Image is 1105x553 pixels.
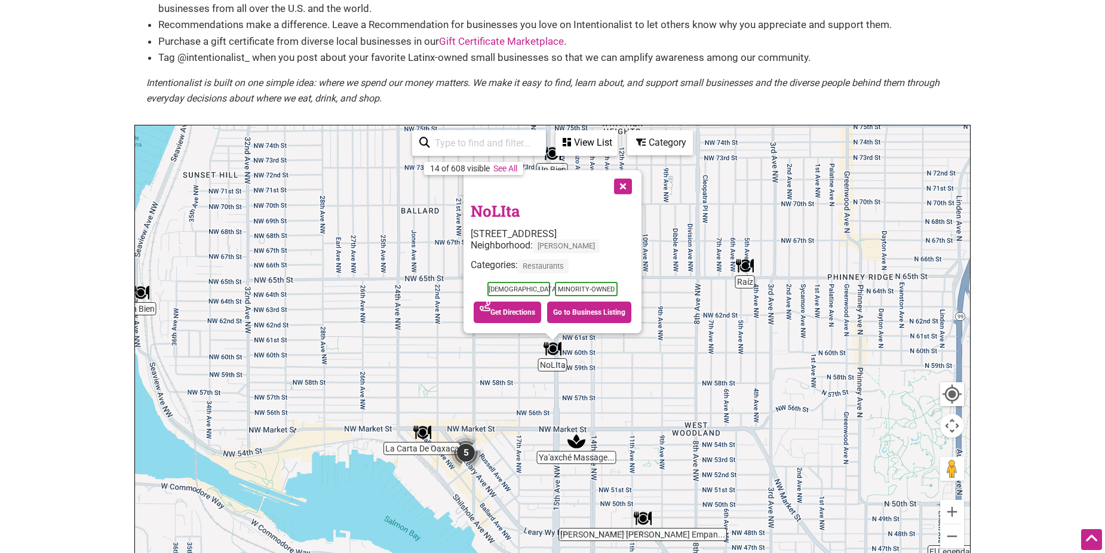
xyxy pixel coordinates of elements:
li: Recommendations make a difference. Leave a Recommendation for businesses you love on Intentionali... [158,17,959,33]
a: See All [493,164,517,173]
em: Intentionalist is built on one simple idea: where we spend our money matters. We make it easy to ... [146,77,940,104]
button: Zoom out [940,524,964,548]
span: Minority-Owned [555,282,618,296]
span: [PERSON_NAME] [533,239,600,253]
li: Tag @intentionalist_ when you post about your favorite Latinx-owned small businesses so that we c... [158,50,959,66]
div: Un Bien [131,284,149,302]
div: Scroll Back to Top [1081,529,1102,550]
button: Your Location [940,382,964,406]
button: Zoom in [940,500,964,524]
div: Type to search and filter [412,130,546,156]
span: [DEMOGRAPHIC_DATA]-Owned [487,282,550,296]
div: Categories: [471,260,634,279]
div: 14 of 608 visible [430,164,490,173]
div: Raíz [736,257,754,275]
div: [STREET_ADDRESS] [471,228,634,239]
li: Purchase a gift certificate from diverse local businesses in our . [158,33,959,50]
div: Category [628,131,692,154]
a: NoLIta [471,201,520,221]
div: View List [557,131,616,154]
div: Filter by category [627,130,693,155]
div: NoLIta [544,340,561,358]
button: Close [607,170,637,200]
button: Map camera controls [940,414,964,438]
div: Maria Luisa Empanadas [634,509,652,527]
div: La Carta De Oaxaca [413,423,431,441]
div: Neighborhood: [471,239,634,259]
span: Restaurants [518,260,569,274]
a: Gift Certificate Marketplace [439,35,564,47]
button: Drag Pegman onto the map to open Street View [940,457,964,481]
a: Get Directions [474,302,541,323]
div: See a list of the visible businesses [555,130,618,156]
div: Ya'axché Massage Therapy [567,432,585,450]
input: Type to find and filter... [430,131,539,155]
div: 5 [448,435,484,471]
a: Go to Business Listing [547,302,631,323]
